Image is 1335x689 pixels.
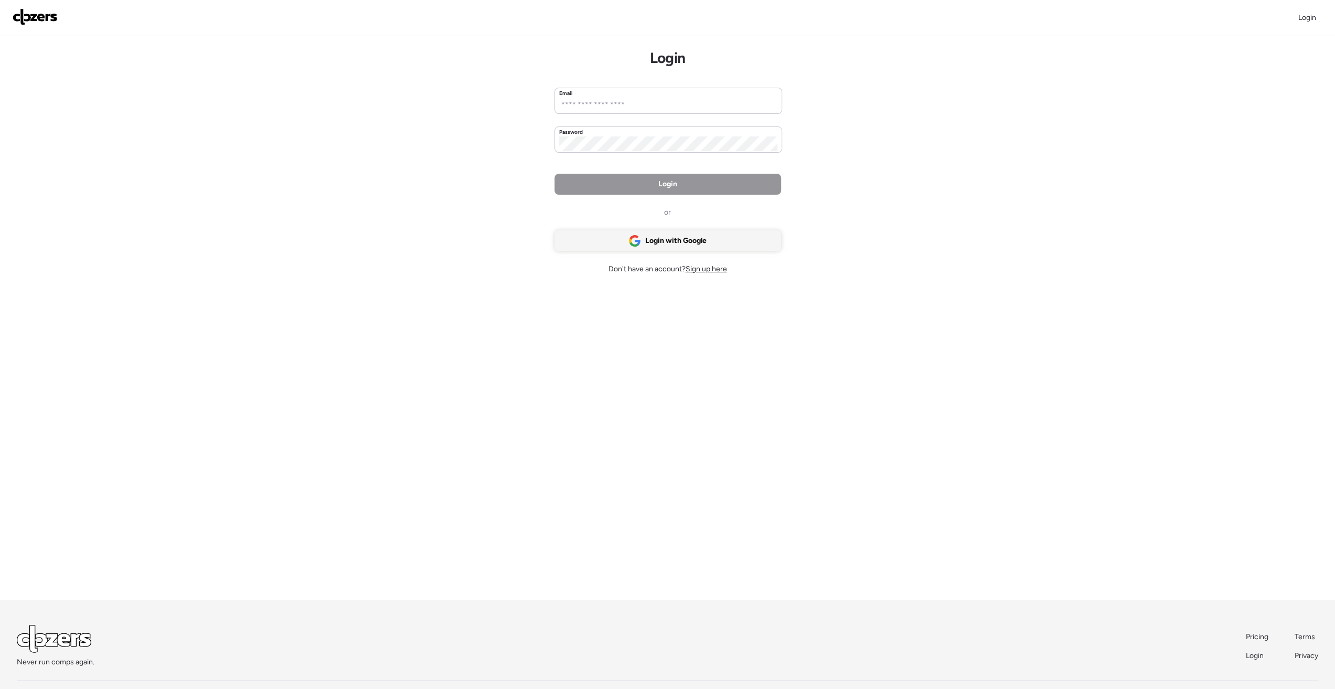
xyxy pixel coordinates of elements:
[17,657,94,667] span: Never run comps again.
[1246,632,1268,641] span: Pricing
[1295,632,1315,641] span: Terms
[1246,651,1269,661] a: Login
[1295,651,1318,661] a: Privacy
[664,207,671,218] span: or
[1295,651,1318,660] span: Privacy
[17,625,91,653] img: Logo Light
[559,128,583,136] label: Password
[686,264,727,273] span: Sign up here
[608,264,727,274] span: Don't have an account?
[658,179,677,189] span: Login
[13,8,58,25] img: Logo
[559,89,573,98] label: Email
[1246,651,1264,660] span: Login
[1298,13,1316,22] span: Login
[645,236,707,246] span: Login with Google
[1295,632,1318,642] a: Terms
[649,49,685,67] h1: Login
[1246,632,1269,642] a: Pricing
